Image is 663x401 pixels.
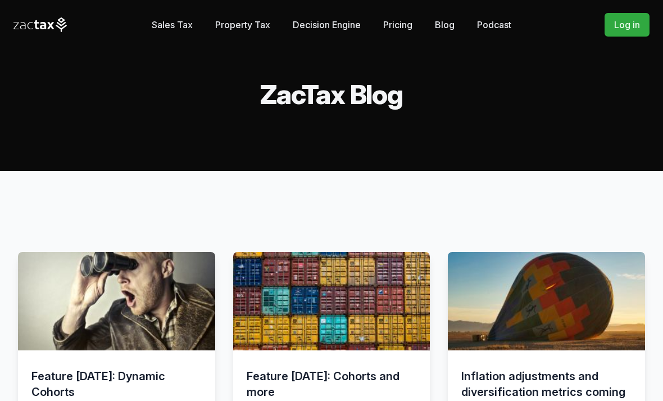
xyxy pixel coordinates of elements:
a: Blog [435,13,455,36]
img: containers.jpg [233,252,430,350]
a: Log in [605,13,650,37]
img: amazed.jpg [18,252,215,350]
a: Property Tax [215,13,270,36]
a: Pricing [383,13,412,36]
a: Sales Tax [152,13,193,36]
a: Decision Engine [293,13,361,36]
a: Podcast [477,13,511,36]
img: inflation.jpg [448,252,645,350]
h3: Feature [DATE]: Cohorts and more [247,368,417,400]
h2: ZacTax Blog [13,81,650,108]
h3: Feature [DATE]: Dynamic Cohorts [31,368,202,400]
